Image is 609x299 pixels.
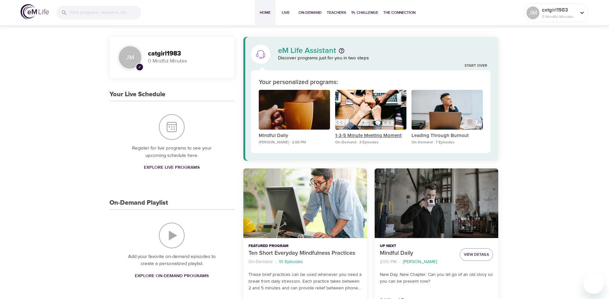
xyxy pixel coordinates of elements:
[526,6,539,19] div: JM
[583,273,604,294] iframe: Button to launch messaging window
[259,90,330,132] button: Mindful Daily
[380,271,493,285] p: New Day, New Chapter: Can you let go of an old story so you can be present now?
[21,4,49,19] img: logo
[70,6,141,20] input: Find programs, teachers, etc...
[335,90,406,132] button: 1-3-5 Minute Meeting Moment
[148,57,227,65] p: 0 Mindful Minutes
[159,114,185,140] img: Your Live Schedule
[257,9,273,16] span: Home
[375,168,498,238] button: Mindful Daily
[135,272,209,280] span: Explore On-Demand Programs
[248,243,362,249] p: Featured Program
[248,249,362,258] p: Ten Short Everyday Mindfulness Practices
[248,259,273,265] p: On-Demand
[279,259,303,265] p: 10 Episodes
[412,90,483,132] button: Leading Through Burnout
[327,9,346,16] span: Teachers
[144,164,200,172] span: Explore Live Programs
[122,145,222,159] p: Register for live programs to see your upcoming schedule here.
[109,91,165,98] h3: Your Live Schedule
[248,271,362,292] p: These brief practices can be used whenever you need a break from daily stressors. Each practice t...
[412,140,483,145] p: On-Demand · 7 Episodes
[542,6,576,14] p: catgirl1983
[122,253,222,268] p: Add your favorite on-demand episodes to create a personalized playlist.
[380,249,455,258] p: Mindful Daily
[141,162,202,174] a: Explore Live Programs
[299,9,322,16] span: On-Demand
[383,9,415,16] span: The Connection
[464,251,489,258] span: View Details
[243,168,367,238] button: Ten Short Everyday Mindfulness Practices
[259,140,330,145] p: [PERSON_NAME] · 2:00 PM
[465,63,487,69] a: Start Over
[259,132,330,140] p: Mindful Daily
[335,132,406,140] p: 1-3-5 Minute Meeting Moment
[335,140,406,145] p: On-Demand · 3 Episodes
[412,132,483,140] p: Leading Through Burnout
[380,259,396,265] p: 2:00 PM
[278,47,336,55] p: eM Life Assistant
[278,9,293,16] span: Live
[259,78,338,87] p: Your personalized programs:
[275,258,276,266] li: ·
[399,258,400,266] li: ·
[542,14,576,20] p: 0 Mindful Minutes
[256,49,266,59] img: eM Life Assistant
[148,50,227,57] h3: catgirl1983
[460,248,493,261] button: View Details
[380,258,455,266] nav: breadcrumb
[159,223,185,248] img: On-Demand Playlist
[117,45,143,70] div: JM
[109,199,168,207] h3: On-Demand Playlist
[278,55,491,62] p: Discover programs just for you in two steps
[351,9,378,16] span: 1% Challenge
[403,259,437,265] p: [PERSON_NAME]
[132,270,211,282] a: Explore On-Demand Programs
[248,258,362,266] nav: breadcrumb
[380,243,455,249] p: Up Next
